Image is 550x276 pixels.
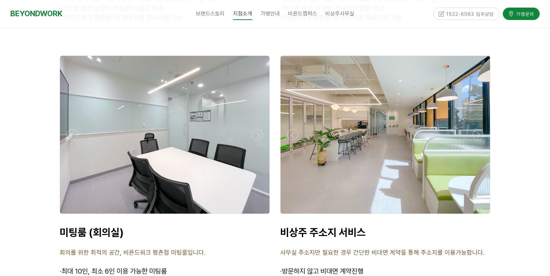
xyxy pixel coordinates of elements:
[261,10,280,17] span: 가맹안내
[514,10,534,17] span: 가맹문의
[280,226,366,238] span: 비상주 주소지 서비스
[229,5,256,22] a: 지점소개
[325,10,354,17] span: 비상주사무실
[233,8,252,20] span: 지점소개
[280,267,282,275] span: ·
[280,249,485,256] span: 사무실 주소지만 필요한 경우 간단한 비대면 계약을 통해 주소지를 이용가능합니다.
[10,7,62,20] a: BEYONDWORK
[60,249,205,256] span: 회의를 위한 최적의 공간, 비욘드워크 평촌점 미팅룸입니다.
[256,5,284,22] a: 가맹안내
[288,10,317,17] span: 비욘드캠퍼스
[284,5,321,22] a: 비욘드캠퍼스
[503,8,540,20] a: 가맹문의
[192,5,229,22] a: 브랜드스토리
[60,267,61,275] span: ·
[61,267,167,275] span: 최대 10인, 최소 6인 이용 가능한 미팅룸
[196,10,225,17] span: 브랜드스토리
[321,5,358,22] a: 비상주사무실
[282,267,363,275] span: 방문하지 않고 비대면 계약진행
[60,226,124,238] strong: 미팅룸 (회의실)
